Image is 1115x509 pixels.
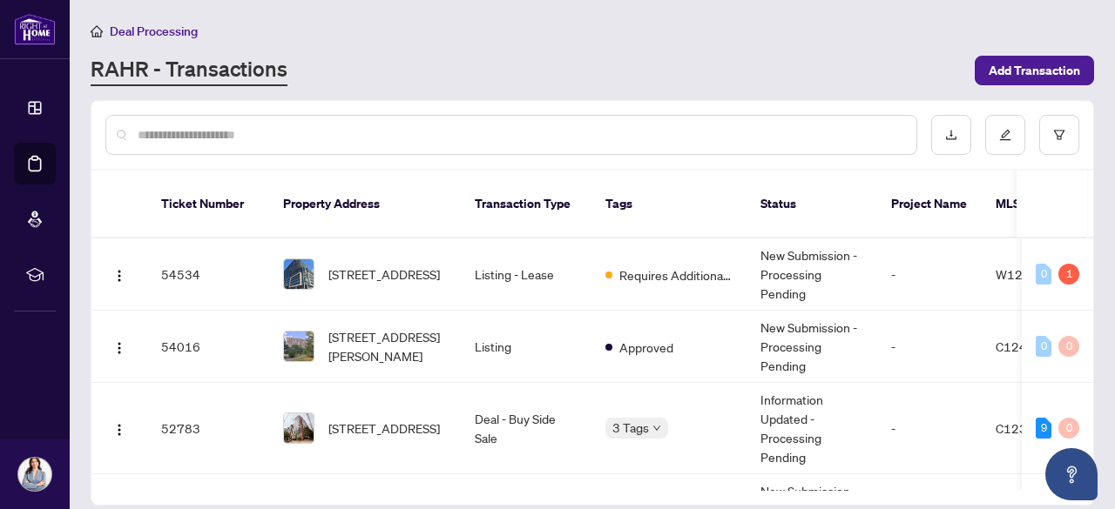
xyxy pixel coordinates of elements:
[989,57,1080,84] span: Add Transaction
[619,338,673,357] span: Approved
[461,311,591,383] td: Listing
[1058,336,1079,357] div: 0
[975,56,1094,85] button: Add Transaction
[1058,418,1079,439] div: 0
[461,383,591,474] td: Deal - Buy Side Sale
[112,269,126,283] img: Logo
[328,419,440,438] span: [STREET_ADDRESS]
[1058,264,1079,285] div: 1
[1036,336,1051,357] div: 0
[747,311,877,383] td: New Submission - Processing Pending
[105,332,133,360] button: Logo
[284,259,314,289] img: thumbnail-img
[1036,264,1051,285] div: 0
[999,129,1011,141] span: edit
[877,383,982,474] td: -
[284,413,314,443] img: thumbnail-img
[931,115,971,155] button: download
[1039,115,1079,155] button: filter
[284,332,314,361] img: thumbnail-img
[1053,129,1065,141] span: filter
[1045,448,1098,500] button: Open asap
[747,383,877,474] td: Information Updated - Processing Pending
[110,23,198,39] span: Deal Processing
[619,265,733,285] span: Requires Additional Docs
[982,171,1086,238] th: MLS #
[985,115,1025,155] button: edit
[1036,418,1051,439] div: 9
[747,238,877,311] td: New Submission - Processing Pending
[269,171,461,238] th: Property Address
[591,171,747,238] th: Tags
[147,238,269,311] td: 54534
[147,311,269,383] td: 54016
[996,338,1066,354] span: C12416791
[105,260,133,288] button: Logo
[945,129,957,141] span: download
[105,414,133,442] button: Logo
[461,171,591,238] th: Transaction Type
[877,238,982,311] td: -
[14,13,56,45] img: logo
[112,341,126,355] img: Logo
[652,424,661,432] span: down
[996,266,1070,282] span: W12422819
[328,327,447,365] span: [STREET_ADDRESS][PERSON_NAME]
[996,420,1066,436] span: C12362163
[18,458,51,491] img: Profile Icon
[91,55,287,86] a: RAHR - Transactions
[461,238,591,311] td: Listing - Lease
[877,311,982,383] td: -
[91,25,103,37] span: home
[328,265,440,284] span: [STREET_ADDRESS]
[147,383,269,474] td: 52783
[612,418,649,438] span: 3 Tags
[877,171,982,238] th: Project Name
[112,423,126,437] img: Logo
[147,171,269,238] th: Ticket Number
[747,171,877,238] th: Status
